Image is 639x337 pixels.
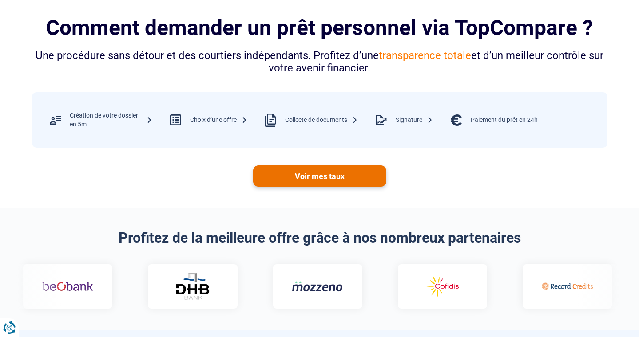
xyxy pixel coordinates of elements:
[41,274,92,299] img: Beobank
[70,111,152,129] div: Création de votre dossier en 5m
[379,49,471,62] span: transparence totale
[253,165,386,187] a: Voir mes taux
[174,273,209,300] img: DHB Bank
[540,274,591,299] img: Record credits
[285,116,358,125] div: Collecte de documents
[396,116,433,125] div: Signature
[416,274,467,299] img: Cofidis
[32,49,607,75] div: Une procédure sans détour et des courtiers indépendants. Profitez d’une et d’un meilleur contrôle...
[190,116,247,125] div: Choix d’une offre
[32,16,607,40] h2: Comment demander un prêt personnel via TopCompare ?
[32,229,607,246] h2: Profitez de la meilleure offre grâce à nos nombreux partenaires
[291,281,342,292] img: Mozzeno
[471,116,538,125] div: Paiement du prêt en 24h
